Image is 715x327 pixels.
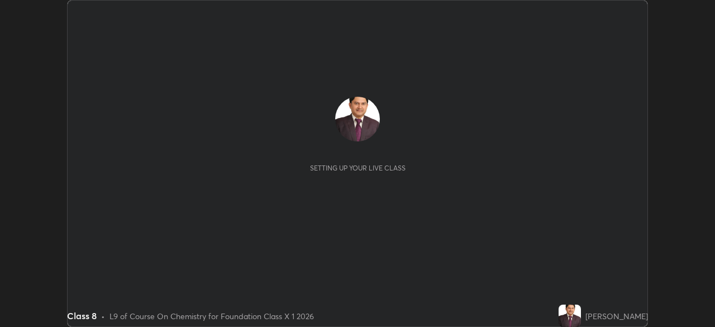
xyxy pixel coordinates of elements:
[101,310,105,322] div: •
[335,97,380,141] img: 682439f971974016be8beade0d312caf.jpg
[109,310,314,322] div: L9 of Course On Chemistry for Foundation Class X 1 2026
[585,310,648,322] div: [PERSON_NAME]
[67,309,97,323] div: Class 8
[310,164,406,172] div: Setting up your live class
[559,305,581,327] img: 682439f971974016be8beade0d312caf.jpg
